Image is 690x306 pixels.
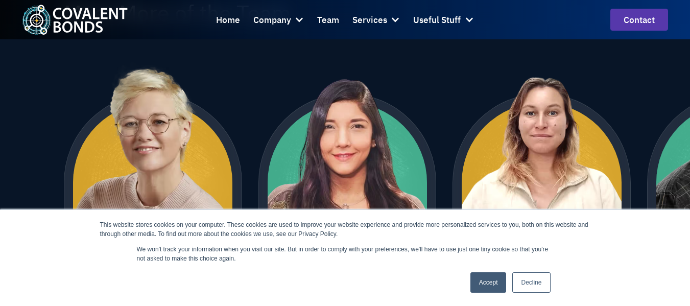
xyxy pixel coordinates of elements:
a: Home [216,7,240,33]
img: Stephanie Torres [268,61,427,221]
img: Covalent Bonds White / Teal Logo [22,5,127,34]
div: 3 / 7 [453,63,631,289]
a: Team [317,7,339,33]
a: Decline [512,272,550,293]
a: home [22,5,127,34]
a: fingerprintSkye Nijman[PERSON_NAME]Scientific Content AssociateYellow Right Arrow [453,63,631,289]
a: fingerprintStephanie Torres[PERSON_NAME]Strategic Marketing ManagerYellow Right Arrow [258,63,437,289]
img: Skye Nijman [462,61,621,221]
p: We won't track your information when you visit our site. But in order to comply with your prefere... [137,245,554,263]
a: contact [610,9,668,31]
div: Services [352,13,387,27]
div: 1 / 7 [64,63,242,289]
img: Laura Browne [73,61,232,221]
div: Useful Stuff [413,13,461,27]
a: fingerprintLaura Browne[PERSON_NAME]Chief Effectiveness OfficerYellow Right Arrow [64,63,242,289]
div: Team [317,13,339,27]
div: Company [253,13,291,27]
div: This website stores cookies on your computer. These cookies are used to improve your website expe... [100,220,590,239]
div: 2 / 7 [258,63,437,289]
div: Company [253,7,304,33]
div: Services [352,7,400,33]
iframe: Chat Widget [537,196,690,306]
div: Home [216,13,240,27]
a: Accept [470,272,507,293]
div: Useful Stuff [413,7,474,33]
